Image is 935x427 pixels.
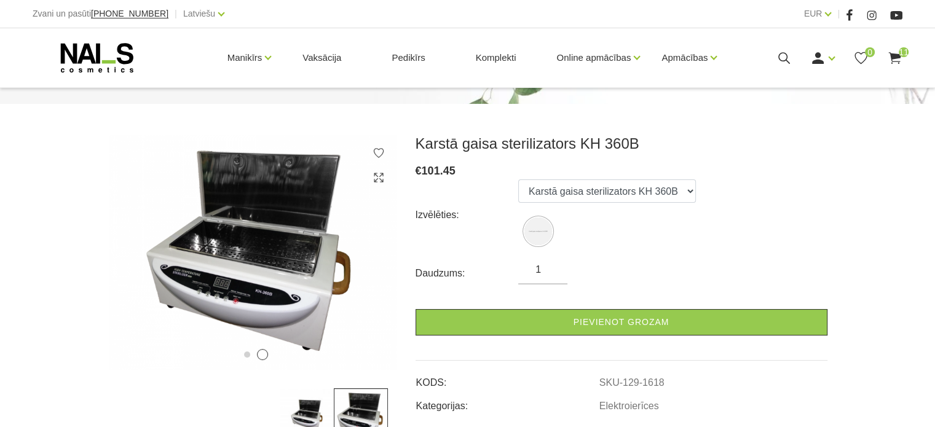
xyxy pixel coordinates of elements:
a: 0 [853,50,869,66]
a: Vaksācija [293,28,351,87]
span: | [837,6,840,22]
img: ... [108,135,397,370]
span: | [175,6,177,22]
a: Pedikīrs [382,28,435,87]
button: 2 of 2 [257,349,268,360]
a: SKU-129-1618 [599,377,665,388]
span: € [416,165,422,177]
a: Latviešu [183,6,215,21]
a: [PHONE_NUMBER] [91,9,168,18]
a: Apmācības [661,33,708,82]
button: 1 of 2 [244,351,250,358]
td: KODS: [416,367,599,390]
span: 101.45 [422,165,456,177]
a: EUR [804,6,823,21]
a: Pievienot grozam [416,309,827,335]
h3: Karstā gaisa sterilizators KH 360B [416,135,827,153]
a: Online apmācības [556,33,631,82]
a: 11 [887,50,902,66]
div: Izvēlēties: [416,205,519,225]
div: Daudzums: [416,264,519,283]
img: Karstā gaisa sterilizators KH 360B [524,217,552,245]
span: 0 [865,47,875,57]
div: Zvani un pasūti [33,6,168,22]
td: Kategorijas: [416,390,599,413]
a: Manikīrs [227,33,262,82]
a: Elektroierīces [599,401,659,412]
a: Komplekti [466,28,526,87]
span: 11 [899,47,909,57]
